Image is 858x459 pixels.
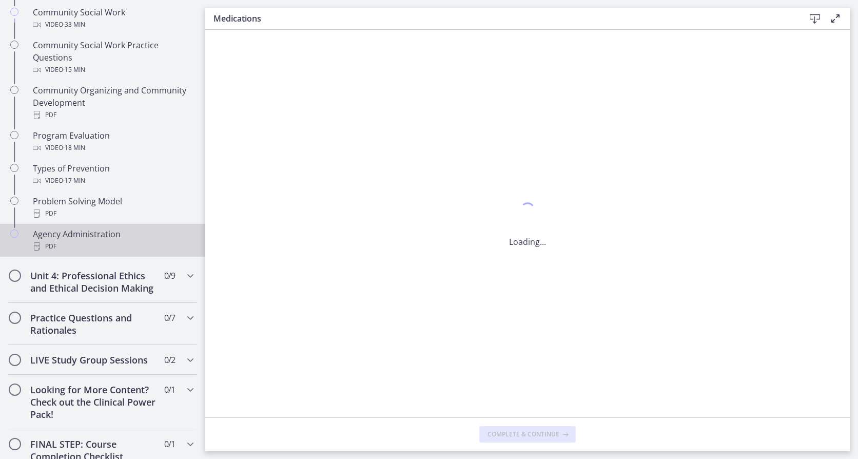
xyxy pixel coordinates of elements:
[509,236,546,248] p: Loading...
[63,64,85,76] span: · 15 min
[164,354,175,366] span: 0 / 2
[33,175,193,187] div: Video
[33,18,193,31] div: Video
[30,384,155,420] h2: Looking for More Content? Check out the Clinical Power Pack!
[33,228,193,253] div: Agency Administration
[33,39,193,76] div: Community Social Work Practice Questions
[33,129,193,154] div: Program Evaluation
[33,109,193,121] div: PDF
[164,384,175,396] span: 0 / 1
[33,142,193,154] div: Video
[33,84,193,121] div: Community Organizing and Community Development
[479,426,576,443] button: Complete & continue
[30,354,155,366] h2: LIVE Study Group Sessions
[33,6,193,31] div: Community Social Work
[33,162,193,187] div: Types of Prevention
[63,175,85,187] span: · 17 min
[33,240,193,253] div: PDF
[164,270,175,282] span: 0 / 9
[488,430,559,438] span: Complete & continue
[63,142,85,154] span: · 18 min
[164,438,175,450] span: 0 / 1
[213,12,788,25] h3: Medications
[33,207,193,220] div: PDF
[33,195,193,220] div: Problem Solving Model
[63,18,85,31] span: · 33 min
[509,200,546,223] div: 1
[30,312,155,336] h2: Practice Questions and Rationales
[164,312,175,324] span: 0 / 7
[33,64,193,76] div: Video
[30,270,155,294] h2: Unit 4: Professional Ethics and Ethical Decision Making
